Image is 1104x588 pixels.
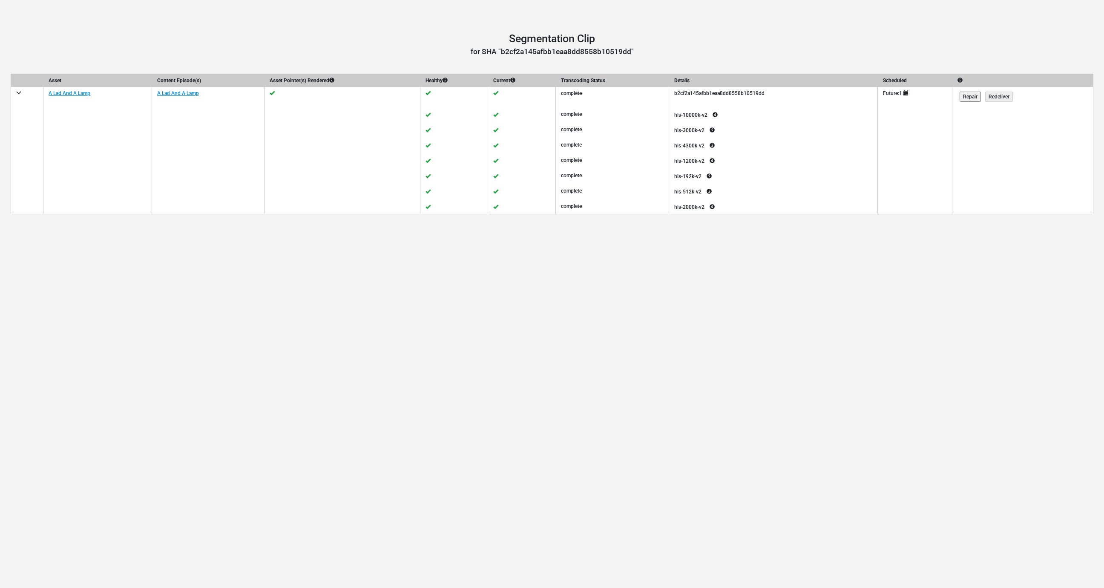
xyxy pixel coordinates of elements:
[960,92,981,102] input: Repair
[556,184,669,197] div: complete
[877,87,952,107] td: Future:
[152,74,264,87] th: Content Episode(s)
[669,168,877,183] div: hls-192k-v2
[985,92,1013,102] input: Redeliver
[43,74,152,87] th: Asset
[49,90,90,96] a: A Lad And A Lamp
[556,138,669,151] div: complete
[669,87,878,107] td: b2cf2a145afbb1eaa8dd8558b10519dd
[669,199,877,214] div: hls-2000k-v2
[157,90,199,96] a: A Lad And A Lamp
[556,154,669,167] div: complete
[669,153,877,168] div: hls-1200k-v2
[420,74,488,87] th: Healthy
[669,137,877,153] div: hls-4300k-v2
[899,89,902,97] div: 1
[11,32,1093,45] h1: Segmentation Clip
[264,74,420,87] th: Asset Pointer(s) Rendered
[669,107,877,122] div: hls-10000k-v2
[555,87,669,107] td: complete
[669,183,877,199] div: hls-512k-v2
[877,74,952,87] th: Scheduled
[669,122,877,137] div: hls-3000k-v2
[488,74,555,87] th: Current
[556,169,669,182] div: complete
[669,74,878,87] th: Details
[556,123,669,136] div: complete
[556,108,669,121] div: complete
[11,47,1093,56] h3: for SHA "b2cf2a145afbb1eaa8dd8558b10519dd"
[556,200,669,213] div: complete
[555,74,669,87] th: Transcoding Status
